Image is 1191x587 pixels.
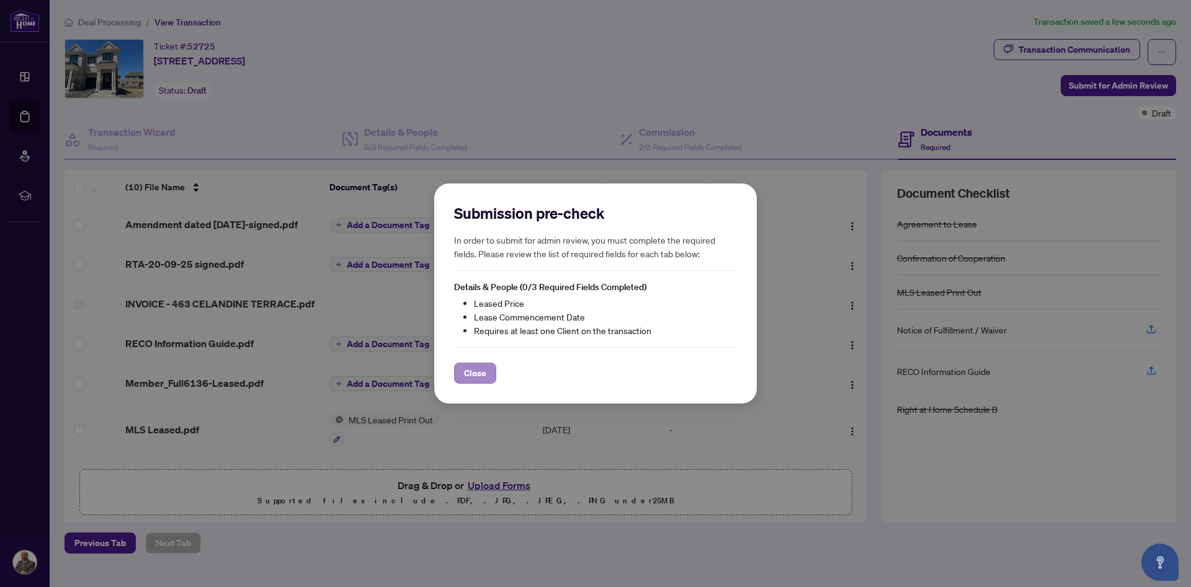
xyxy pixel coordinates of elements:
[474,310,737,324] li: Lease Commencement Date
[464,363,486,383] span: Close
[454,363,496,384] button: Close
[474,296,737,310] li: Leased Price
[454,233,737,260] h5: In order to submit for admin review, you must complete the required fields. Please review the lis...
[1141,544,1179,581] button: Open asap
[454,203,737,223] h2: Submission pre-check
[474,324,737,337] li: Requires at least one Client on the transaction
[454,281,646,293] span: Details & People (0/3 Required Fields Completed)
